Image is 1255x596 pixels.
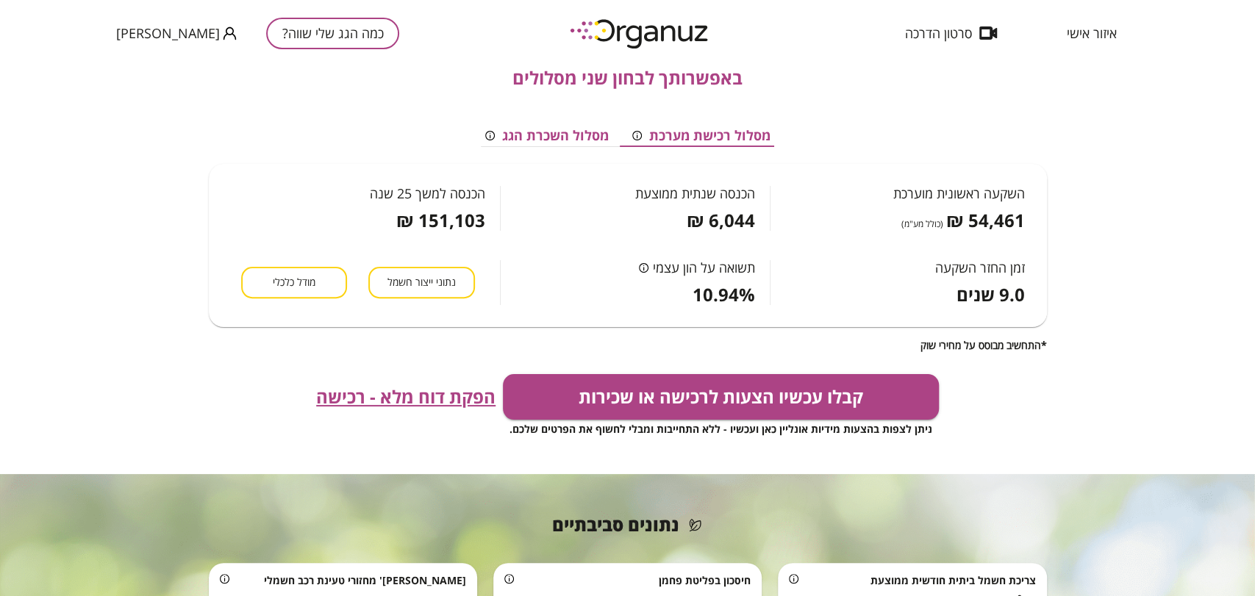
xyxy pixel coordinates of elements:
[264,574,466,586] span: [PERSON_NAME]' מחזורי טעינת רכב חשמלי
[693,284,755,305] span: 10.94%
[512,68,743,88] span: באפשרותך לבחון שני מסלולים
[473,125,621,147] button: מסלול השכרת הגג
[509,422,932,436] span: ניתן לצפות בהצעות מידיות אונליין כאן ועכשיו - ללא התחייבות ומבלי לחשוף את הפרטים שלכם.
[273,276,315,290] span: מודל כלכלי
[368,267,474,298] button: נתוני ייצור חשמל
[266,18,399,49] button: כמה הגג שלי שווה?
[1045,26,1139,40] button: איזור אישי
[621,125,782,147] button: מסלול רכישת מערכת
[687,210,755,231] span: 6,044 ₪
[957,284,1025,305] span: 9.0 שנים
[116,26,220,40] span: [PERSON_NAME]
[387,276,456,290] span: נתוני ייצור חשמל
[905,26,972,40] span: סרטון הדרכה
[870,574,1036,586] span: צריכת חשמל ביתית חודשית ממוצעת
[396,210,485,231] span: 151,103 ₪
[241,267,347,298] button: מודל כלכלי
[552,514,679,535] span: נתונים סביבתיים
[935,260,1025,275] span: זמן החזר השקעה
[946,210,1025,231] span: 54,461 ₪
[316,387,496,407] button: הפקת דוח מלא - רכישה
[370,186,485,201] span: הכנסה למשך 25 שנה
[883,26,1019,40] button: סרטון הדרכה
[635,186,755,201] span: הכנסה שנתית ממוצעת
[659,574,751,586] span: חיסכון בפליטת פחמן
[116,24,237,43] button: [PERSON_NAME]
[1067,26,1117,40] span: איזור אישי
[893,186,1025,201] span: השקעה ראשונית מוערכת
[559,13,721,54] img: logo
[503,374,939,420] button: קבלו עכשיו הצעות לרכישה או שכירות
[901,217,943,231] span: (כולל מע"מ)
[653,260,755,275] span: תשואה על הון עצמי
[920,339,1047,351] span: *התחשיב מבוסס על מחירי שוק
